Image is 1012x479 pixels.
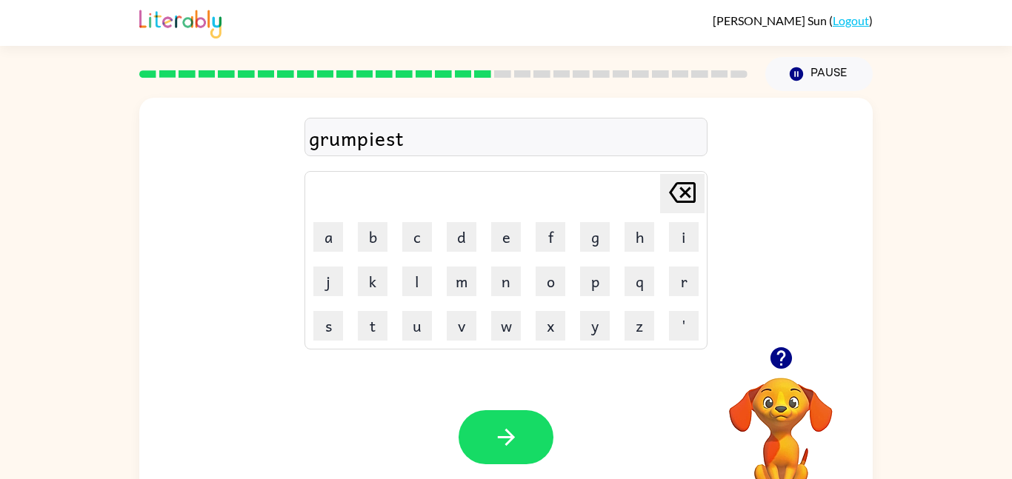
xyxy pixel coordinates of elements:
[625,267,654,296] button: q
[402,222,432,252] button: c
[536,267,565,296] button: o
[313,267,343,296] button: j
[358,311,387,341] button: t
[669,222,699,252] button: i
[713,13,873,27] div: ( )
[491,311,521,341] button: w
[447,311,476,341] button: v
[358,222,387,252] button: b
[402,311,432,341] button: u
[625,222,654,252] button: h
[536,222,565,252] button: f
[669,267,699,296] button: r
[447,222,476,252] button: d
[765,57,873,91] button: Pause
[580,311,610,341] button: y
[139,6,222,38] img: Literably
[625,311,654,341] button: z
[580,222,610,252] button: g
[313,222,343,252] button: a
[447,267,476,296] button: m
[313,311,343,341] button: s
[358,267,387,296] button: k
[491,267,521,296] button: n
[580,267,610,296] button: p
[491,222,521,252] button: e
[669,311,699,341] button: '
[536,311,565,341] button: x
[833,13,869,27] a: Logout
[309,122,703,153] div: grumpiest
[402,267,432,296] button: l
[713,13,829,27] span: [PERSON_NAME] Sun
